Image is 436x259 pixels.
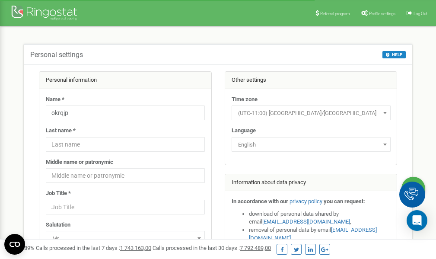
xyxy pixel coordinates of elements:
label: Language [232,127,256,135]
span: (UTC-11:00) Pacific/Midway [232,106,391,120]
span: Referral program [320,11,350,16]
span: Calls processed in the last 7 days : [36,245,151,251]
input: Name [46,106,205,120]
span: Calls processed in the last 30 days : [153,245,271,251]
span: English [232,137,391,152]
label: Salutation [46,221,70,229]
span: (UTC-11:00) Pacific/Midway [235,107,388,119]
span: Mr. [49,233,202,245]
label: Time zone [232,96,258,104]
li: removal of personal data by email , [249,226,391,242]
strong: you can request: [324,198,365,205]
strong: In accordance with our [232,198,288,205]
div: Other settings [225,72,397,89]
label: Name * [46,96,64,104]
span: Profile settings [369,11,395,16]
h5: Personal settings [30,51,83,59]
a: [EMAIL_ADDRESS][DOMAIN_NAME] [262,218,350,225]
input: Job Title [46,200,205,214]
button: Open CMP widget [4,234,25,255]
div: Information about data privacy [225,174,397,192]
label: Middle name or patronymic [46,158,113,166]
u: 1 743 163,00 [120,245,151,251]
u: 7 792 489,00 [240,245,271,251]
a: privacy policy [290,198,322,205]
div: Open Intercom Messenger [407,210,427,231]
input: Last name [46,137,205,152]
span: Log Out [414,11,427,16]
label: Last name * [46,127,76,135]
span: English [235,139,388,151]
span: Mr. [46,231,205,246]
input: Middle name or patronymic [46,168,205,183]
label: Job Title * [46,189,71,198]
div: Personal information [39,72,211,89]
li: download of personal data shared by email , [249,210,391,226]
button: HELP [382,51,406,58]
